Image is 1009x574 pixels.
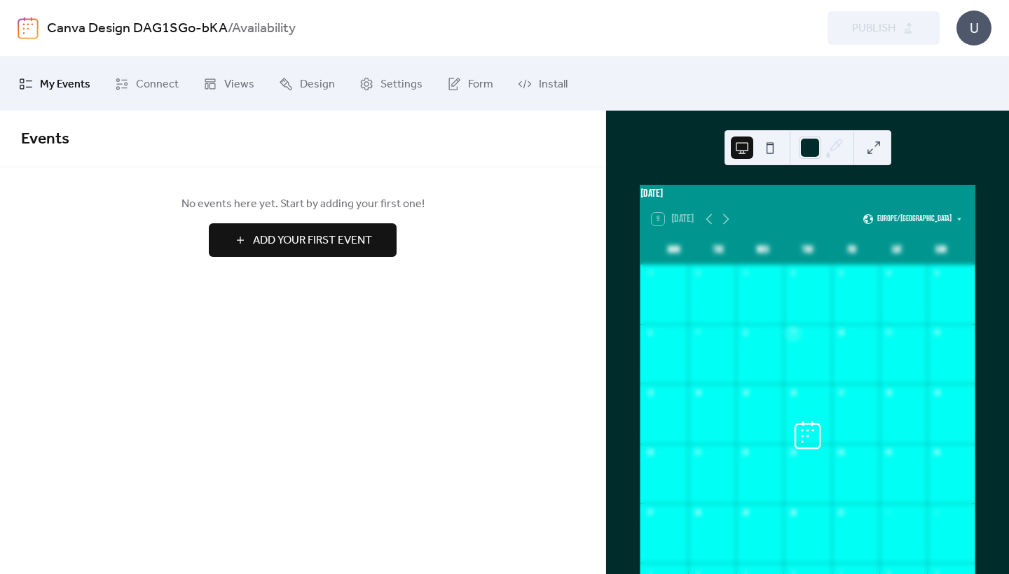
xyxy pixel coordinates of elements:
[884,328,894,339] div: 11
[931,328,942,339] div: 12
[788,328,798,339] div: 9
[931,388,942,398] div: 19
[21,124,69,155] span: Events
[884,388,894,398] div: 18
[40,73,90,95] span: My Events
[645,448,655,458] div: 20
[224,73,254,95] span: Views
[692,388,703,398] div: 14
[645,388,655,398] div: 13
[931,448,942,458] div: 26
[931,507,942,518] div: 2
[874,237,919,265] div: Sat
[836,328,846,339] div: 10
[788,388,798,398] div: 16
[931,269,942,279] div: 5
[836,448,846,458] div: 24
[836,269,846,279] div: 3
[919,237,963,265] div: Sun
[21,223,584,257] a: Add Your First Event
[692,448,703,458] div: 21
[640,185,975,202] div: [DATE]
[692,507,703,518] div: 28
[836,507,846,518] div: 31
[193,62,265,105] a: Views
[884,269,894,279] div: 4
[652,237,696,265] div: Mon
[47,15,228,42] a: Canva Design DAG1SGo-bKA
[740,328,750,339] div: 8
[740,388,750,398] div: 15
[228,15,232,42] b: /
[645,507,655,518] div: 27
[740,448,750,458] div: 22
[437,62,504,105] a: Form
[692,328,703,339] div: 7
[253,232,372,249] span: Add Your First Event
[692,269,703,279] div: 30
[8,62,101,105] a: My Events
[300,73,335,95] span: Design
[830,237,874,265] div: Fri
[268,62,345,105] a: Design
[884,507,894,518] div: 1
[209,223,397,257] button: Add Your First Event
[507,62,578,105] a: Install
[380,73,423,95] span: Settings
[645,269,655,279] div: 29
[645,328,655,339] div: 6
[21,196,584,213] span: No events here yet. Start by adding your first one!
[788,269,798,279] div: 2
[104,62,189,105] a: Connect
[741,237,785,265] div: Wed
[232,15,296,42] b: Availability
[18,17,39,39] img: logo
[836,388,846,398] div: 17
[539,73,568,95] span: Install
[740,269,750,279] div: 1
[349,62,433,105] a: Settings
[785,237,830,265] div: Thu
[740,507,750,518] div: 29
[136,73,179,95] span: Connect
[468,73,493,95] span: Form
[956,10,991,45] div: U
[788,507,798,518] div: 30
[696,237,741,265] div: Tue
[788,448,798,458] div: 23
[884,448,894,458] div: 25
[877,215,952,223] span: Europe/[GEOGRAPHIC_DATA]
